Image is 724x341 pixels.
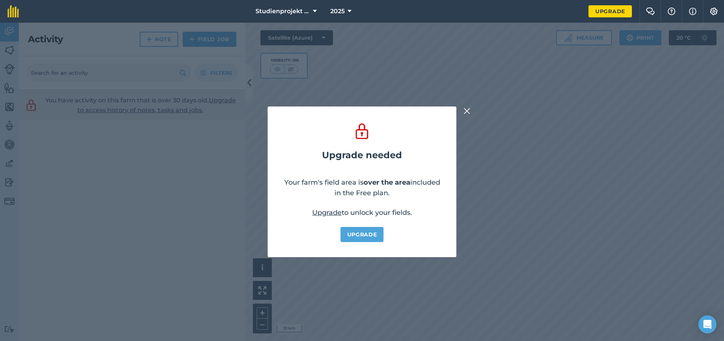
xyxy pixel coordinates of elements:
[667,8,676,15] img: A question mark icon
[588,5,632,17] a: Upgrade
[312,208,342,217] a: Upgrade
[322,150,402,160] h2: Upgrade needed
[8,5,19,17] img: fieldmargin Logo
[709,8,718,15] img: A cog icon
[646,8,655,15] img: Two speech bubbles overlapping with the left bubble in the forefront
[312,207,412,218] p: to unlock your fields.
[364,178,410,187] strong: over the area
[689,7,696,16] img: svg+xml;base64,PHN2ZyB4bWxucz0iaHR0cDovL3d3dy53My5vcmcvMjAwMC9zdmciIHdpZHRoPSIxNyIgaGVpZ2h0PSIxNy...
[330,7,345,16] span: 2025
[256,7,310,16] span: Studienprojekt 25
[464,106,470,116] img: svg+xml;base64,PHN2ZyB4bWxucz0iaHR0cDovL3d3dy53My5vcmcvMjAwMC9zdmciIHdpZHRoPSIyMiIgaGVpZ2h0PSIzMC...
[340,227,384,242] a: Upgrade
[283,177,441,198] p: Your farm's field area is included in the Free plan.
[698,315,716,333] div: Open Intercom Messenger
